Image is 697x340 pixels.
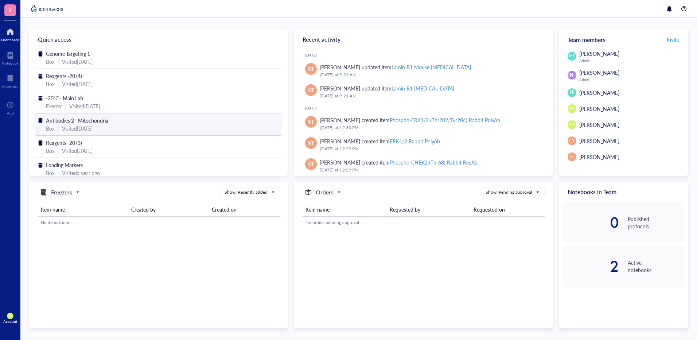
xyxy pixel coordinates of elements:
[569,154,575,160] span: ST
[46,94,83,102] span: -20˚C - Main Lab
[308,65,314,73] span: ST
[58,80,59,88] div: |
[392,63,471,71] div: Lamin B1 Mouse [MEDICAL_DATA]
[320,145,541,152] div: [DATE] at 12:29 PM
[41,219,277,226] div: No items found
[320,124,541,131] div: [DATE] at 12:30 PM
[300,155,547,177] a: ST[PERSON_NAME] created itemPhospho-CHEK2 (Thr68) Rabbit RecAb[DATE] at 12:29 PM
[559,29,688,50] div: Team members
[2,61,19,65] div: Notebook
[392,85,454,92] div: Lamin B1 [MEDICAL_DATA]
[3,319,17,324] div: Account
[320,84,454,92] div: [PERSON_NAME] updated item
[300,60,547,81] a: ST[PERSON_NAME] updated itemLamin B1 Mouse [MEDICAL_DATA][DATE] at 9:21 AM
[390,116,500,124] div: Phospho-ERK1/2 (Thr202/Tyr204) Rabbit PolyAb
[486,189,532,196] div: Show: Pending approval
[300,113,547,134] a: ST[PERSON_NAME] created itemPhospho-ERK1/2 (Thr202/Tyr204) Rabbit PolyAb[DATE] at 12:30 PM
[554,72,589,78] span: [PERSON_NAME]
[579,153,619,161] span: [PERSON_NAME]
[2,73,18,89] a: Inventory
[471,203,545,216] th: Requested on
[69,102,100,110] div: Visited [DATE]
[46,102,62,110] div: Freezer
[308,86,314,94] span: ST
[46,124,55,132] div: Box
[1,38,19,42] div: Dashboard
[2,84,18,89] div: Inventory
[387,203,471,216] th: Requested by
[628,215,684,230] div: Published protocols
[300,134,547,155] a: ST[PERSON_NAME] created itemERK1/2 Rabbit PolyAb[DATE] at 12:29 PM
[579,58,684,63] div: Admin
[58,58,59,66] div: |
[563,260,619,272] div: 2
[569,53,575,59] span: MT
[316,188,334,197] h5: Orders
[569,138,575,144] span: CY
[563,217,619,228] div: 0
[294,29,553,50] div: Recent activity
[569,105,575,112] span: SA
[128,203,209,216] th: Created by
[8,314,12,318] span: SA
[303,203,387,216] th: Item name
[38,203,128,216] th: Item name
[46,147,55,155] div: Box
[29,4,65,13] img: genemod-logo
[320,158,478,166] div: [PERSON_NAME] created item
[308,160,314,168] span: ST
[390,138,440,145] div: ERK1/2 Rabbit PolyAb
[569,89,575,96] span: EF
[58,124,59,132] div: |
[579,105,619,112] span: [PERSON_NAME]
[308,139,314,147] span: ST
[29,29,288,50] div: Quick access
[320,92,541,100] div: [DATE] at 9:21 AM
[46,139,82,146] span: Reagents -20 (3)
[8,5,12,14] span: T
[305,106,547,110] div: [DATE]
[579,137,619,144] span: [PERSON_NAME]
[666,34,680,45] button: Invite
[46,72,82,80] span: Reagents -20 (4)
[579,77,684,82] div: Admin
[46,117,108,124] span: Antibodies 2 - Mitochondria
[51,188,72,197] h5: Freezers
[62,124,93,132] div: Visited [DATE]
[579,50,619,57] span: [PERSON_NAME]
[628,259,684,274] div: Active notebooks
[62,58,93,66] div: Visited [DATE]
[46,169,55,177] div: Box
[62,169,100,177] div: Visited a year ago
[667,36,679,43] span: Invite
[58,169,59,177] div: |
[2,49,19,65] a: Notebook
[62,147,93,155] div: Visited [DATE]
[320,71,541,78] div: [DATE] at 9:21 AM
[569,122,575,128] span: DP
[62,80,93,88] div: Visited [DATE]
[209,203,280,216] th: Created on
[225,189,268,196] div: Show: Recently added
[320,137,440,145] div: [PERSON_NAME] created item
[58,147,59,155] div: |
[65,102,66,110] div: |
[46,80,55,88] div: Box
[46,58,55,66] div: Box
[7,111,14,115] div: Add
[579,69,619,76] span: [PERSON_NAME]
[305,219,542,226] div: No orders pending approval
[559,182,688,202] div: Notebooks in Team
[320,116,500,124] div: [PERSON_NAME] created item
[390,159,478,166] div: Phospho-CHEK2 (Thr68) Rabbit RecAb
[579,121,619,128] span: [PERSON_NAME]
[46,50,90,57] span: Genome Targeting 1
[300,81,547,103] a: ST[PERSON_NAME] updated itemLamin B1 [MEDICAL_DATA][DATE] at 9:21 AM
[579,89,619,96] span: [PERSON_NAME]
[1,26,19,42] a: Dashboard
[308,118,314,126] span: ST
[305,53,547,57] div: [DATE]
[320,63,471,71] div: [PERSON_NAME] updated item
[46,161,83,169] span: Loading Markers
